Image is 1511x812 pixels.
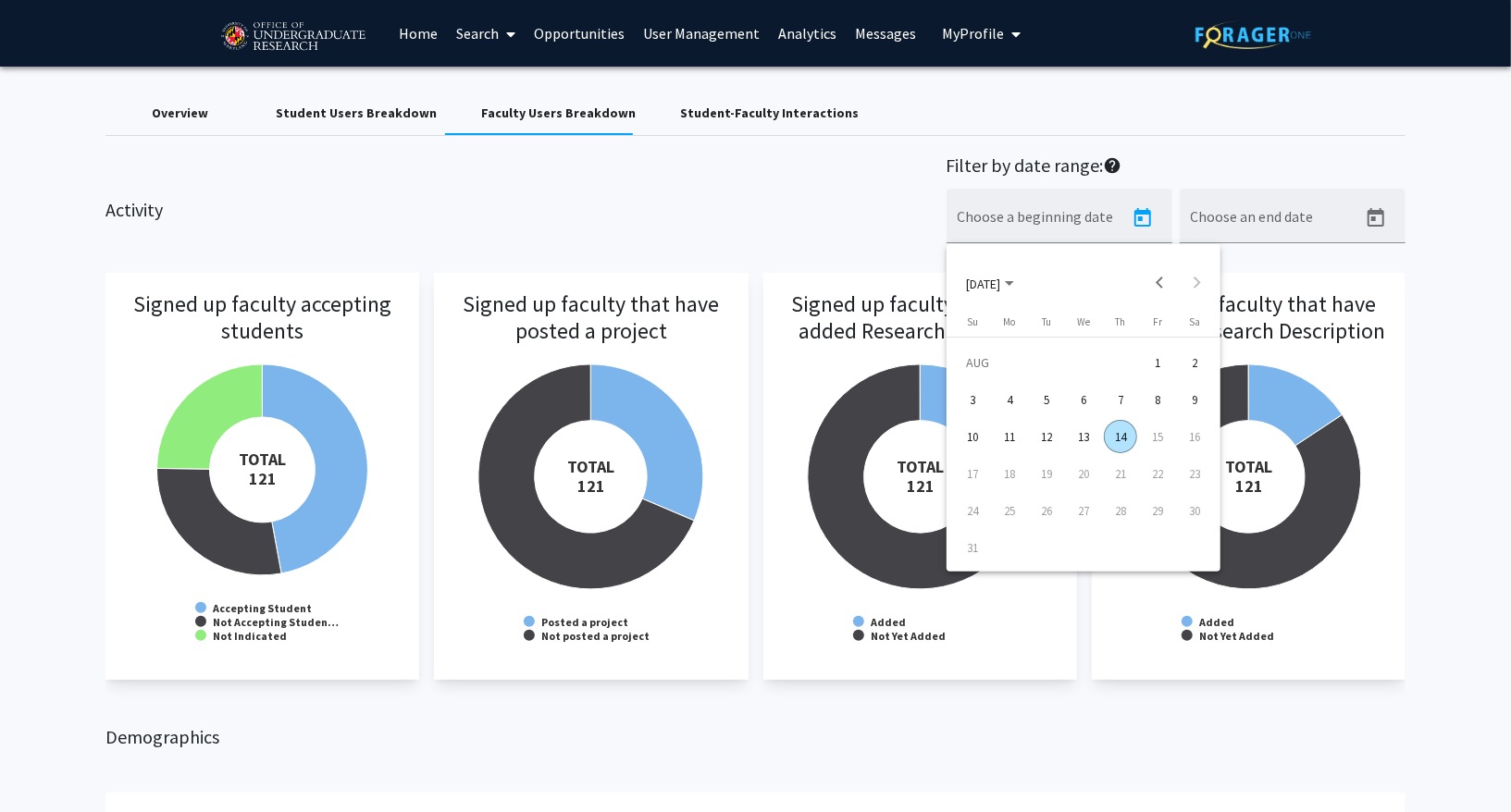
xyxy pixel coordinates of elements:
[1102,492,1139,529] button: August 28, 2025
[1178,383,1211,416] div: 9
[1141,494,1174,527] div: 29
[1139,344,1176,381] button: August 1, 2025
[956,383,989,416] div: 3
[954,381,991,418] button: August 3, 2025
[1065,455,1102,492] button: August 20, 2025
[1065,492,1102,529] button: August 27, 2025
[1104,457,1137,490] div: 21
[993,420,1026,453] div: 11
[1189,315,1200,328] span: Sa
[1176,418,1213,455] button: August 16, 2025
[1116,315,1126,328] span: Th
[1104,494,1137,527] div: 28
[1102,381,1139,418] button: August 7, 2025
[1139,381,1176,418] button: August 8, 2025
[954,529,991,566] button: August 31, 2025
[1028,418,1065,455] button: August 12, 2025
[1141,383,1174,416] div: 8
[1030,383,1063,416] div: 5
[1042,315,1051,328] span: Tu
[954,455,991,492] button: August 17, 2025
[954,344,1139,381] td: AUG
[956,420,989,453] div: 10
[991,492,1028,529] button: August 25, 2025
[954,418,991,455] button: August 10, 2025
[1030,420,1063,453] div: 12
[1142,265,1179,301] button: Previous month
[1104,383,1137,416] div: 7
[1065,418,1102,455] button: August 13, 2025
[1178,494,1211,527] div: 30
[993,457,1026,490] div: 18
[1179,265,1216,301] button: Next month
[1067,383,1100,416] div: 6
[1178,346,1211,379] div: 2
[991,381,1028,418] button: August 4, 2025
[1176,455,1213,492] button: August 23, 2025
[956,531,989,564] div: 31
[1139,418,1176,455] button: August 15, 2025
[1028,381,1065,418] button: August 5, 2025
[1028,492,1065,529] button: August 26, 2025
[993,383,1026,416] div: 4
[1139,492,1176,529] button: August 29, 2025
[14,729,79,798] iframe: Chat
[1139,455,1176,492] button: August 22, 2025
[966,275,1000,291] span: [DATE]
[991,418,1028,455] button: August 11, 2025
[1030,494,1063,527] div: 26
[1141,457,1174,490] div: 22
[1077,315,1090,328] span: We
[1176,492,1213,529] button: August 30, 2025
[1178,457,1211,490] div: 23
[1030,457,1063,490] div: 19
[1153,315,1162,328] span: Fr
[991,455,1028,492] button: August 18, 2025
[1065,381,1102,418] button: August 6, 2025
[1067,420,1100,453] div: 13
[993,494,1026,527] div: 25
[1028,455,1065,492] button: August 19, 2025
[1102,418,1139,455] button: August 14, 2025
[1178,420,1211,453] div: 16
[1176,344,1213,381] button: August 2, 2025
[1004,315,1016,328] span: Mo
[1141,420,1174,453] div: 15
[951,265,1029,301] button: Choose month and year
[956,457,989,490] div: 17
[1067,494,1100,527] div: 27
[1141,346,1174,379] div: 1
[1176,381,1213,418] button: August 9, 2025
[1102,455,1139,492] button: August 21, 2025
[956,494,989,527] div: 24
[954,492,991,529] button: August 24, 2025
[1067,457,1100,490] div: 20
[967,315,978,328] span: Su
[1104,420,1137,453] div: 14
